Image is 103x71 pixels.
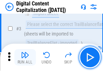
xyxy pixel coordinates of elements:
[42,60,52,64] div: Undo
[81,4,86,10] img: Support
[21,51,29,59] img: Run All
[14,49,36,66] button: Run All
[57,49,79,66] button: Skip
[84,52,95,63] img: Main button
[64,60,73,64] div: Skip
[18,60,33,64] div: Run All
[43,51,51,59] img: Undo
[5,3,14,11] img: Back
[89,3,98,11] img: Settings menu
[64,51,72,59] img: Skip
[32,10,59,18] div: Import Sheet
[36,49,57,66] button: Undo
[26,39,78,47] div: TrailBalanceFlat - imported
[16,0,78,13] div: Digital Content Capitalization ([DATE])
[16,26,21,31] span: # 3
